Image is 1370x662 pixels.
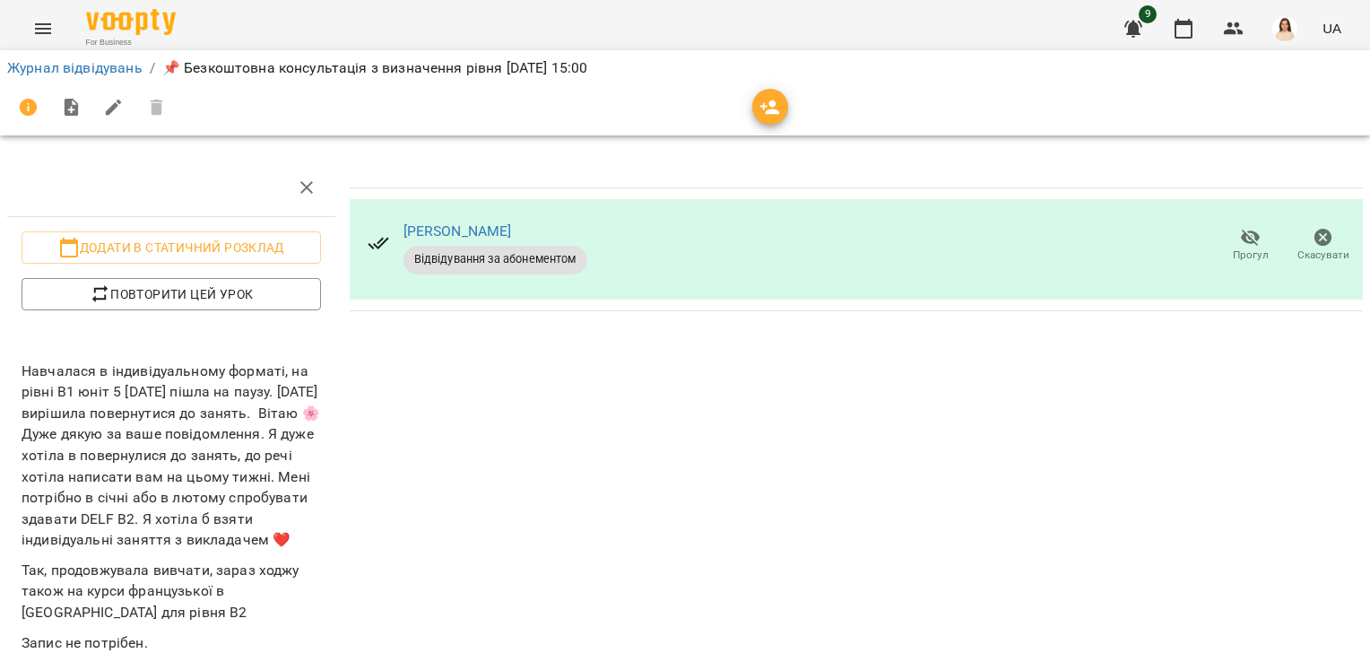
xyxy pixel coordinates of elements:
[1287,221,1359,271] button: Скасувати
[22,231,321,264] button: Додати в статичний розклад
[403,222,512,240] a: [PERSON_NAME]
[22,632,321,654] p: Запис не потрібен.
[1272,16,1297,41] img: 76124efe13172d74632d2d2d3678e7ed.png
[86,9,176,35] img: Voopty Logo
[22,278,321,310] button: Повторити цей урок
[22,560,321,623] p: Так, продовжувала вивчати, зараз ходжу також на курси французької в [GEOGRAPHIC_DATA] для рівня В2
[1139,5,1157,23] span: 9
[1315,12,1348,45] button: UA
[1322,19,1341,38] span: UA
[403,251,587,267] span: Відвідування за абонементом
[150,57,155,79] li: /
[1297,248,1349,263] span: Скасувати
[22,7,65,50] button: Menu
[7,57,1363,79] nav: breadcrumb
[162,57,588,79] p: 📌 Безкоштовна консультація з визначення рівня [DATE] 15:00
[86,37,176,48] span: For Business
[36,283,307,305] span: Повторити цей урок
[22,361,321,551] p: Навчалася в індивідуальному форматі, на рівні В1 юніт 5 [DATE] пішла на паузу. [DATE] вирішила по...
[1214,221,1287,271] button: Прогул
[1233,248,1269,263] span: Прогул
[7,59,143,76] a: Журнал відвідувань
[36,237,307,258] span: Додати в статичний розклад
